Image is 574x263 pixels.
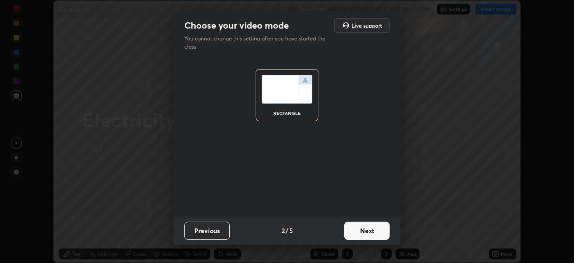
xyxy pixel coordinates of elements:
[351,23,382,28] h5: Live support
[286,226,288,235] h4: /
[184,20,289,31] h2: Choose your video mode
[289,226,293,235] h4: 5
[262,75,312,104] img: normalScreenIcon.ae25ed63.svg
[344,222,390,240] button: Next
[269,111,305,115] div: rectangle
[184,222,230,240] button: Previous
[282,226,285,235] h4: 2
[184,35,332,51] p: You cannot change this setting after you have started the class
